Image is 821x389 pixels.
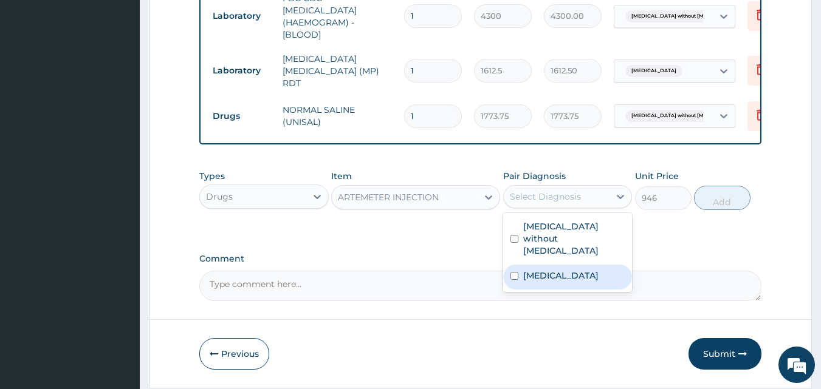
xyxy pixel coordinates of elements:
div: Select Diagnosis [510,191,581,203]
td: Laboratory [207,59,277,82]
textarea: Type your message and hit 'Enter' [6,260,232,302]
label: Item [331,170,352,182]
label: Unit Price [635,170,679,182]
div: ARTEMETER INJECTION [338,191,439,203]
span: We're online! [70,117,168,240]
label: Comment [199,254,762,264]
label: Pair Diagnosis [503,170,566,182]
label: Types [199,171,225,181]
td: Drugs [207,105,277,127]
button: Add [694,186,751,210]
span: [MEDICAL_DATA] [625,65,682,77]
td: Laboratory [207,5,277,27]
td: [MEDICAL_DATA] [MEDICAL_DATA] (MP) RDT [277,47,398,95]
span: [MEDICAL_DATA] without [MEDICAL_DATA] [625,110,748,122]
button: Submit [689,338,761,370]
label: [MEDICAL_DATA] without [MEDICAL_DATA] [523,220,625,257]
button: Previous [199,338,269,370]
div: Chat with us now [63,68,204,84]
div: Minimize live chat window [199,6,228,35]
label: [MEDICAL_DATA] [523,269,599,282]
td: NORMAL SALINE (UNISAL) [277,98,398,134]
div: Drugs [206,191,233,203]
img: d_794563401_company_1708531726252_794563401 [22,61,49,91]
span: [MEDICAL_DATA] without [MEDICAL_DATA] [625,10,748,22]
